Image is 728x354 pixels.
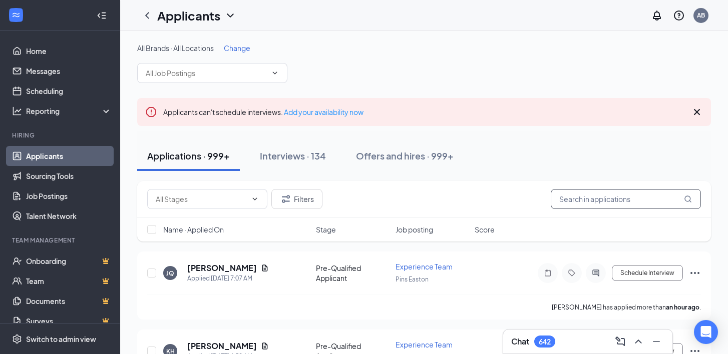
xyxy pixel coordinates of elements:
p: [PERSON_NAME] has applied more than . [552,303,701,311]
input: Search in applications [551,189,701,209]
a: SurveysCrown [26,311,112,331]
svg: Ellipses [689,267,701,279]
span: Score [475,224,495,234]
a: Job Postings [26,186,112,206]
svg: ChevronDown [251,195,259,203]
span: Experience Team [396,340,453,349]
div: JQ [166,269,174,277]
svg: Minimize [650,335,662,347]
svg: Cross [691,106,703,118]
svg: Notifications [651,9,663,21]
button: Schedule Interview [612,265,683,281]
svg: Settings [12,334,22,344]
div: Team Management [12,236,110,244]
svg: Error [145,106,157,118]
svg: Document [261,342,269,350]
div: Interviews · 134 [260,149,326,162]
div: Offers and hires · 999+ [356,149,454,162]
a: Sourcing Tools [26,166,112,186]
h5: [PERSON_NAME] [187,262,257,273]
a: OnboardingCrown [26,251,112,271]
div: Pre-Qualified Applicant [316,263,390,283]
a: Home [26,41,112,61]
span: Experience Team [396,262,453,271]
svg: ChevronUp [632,335,644,347]
span: Change [224,43,250,52]
div: Open Intercom Messenger [694,320,718,344]
div: Reporting [26,106,112,116]
button: Minimize [648,333,664,349]
svg: Filter [280,193,292,205]
svg: QuestionInfo [673,9,685,21]
div: 642 [539,337,551,346]
a: Scheduling [26,81,112,101]
button: ComposeMessage [612,333,628,349]
span: All Brands · All Locations [137,43,214,52]
svg: ComposeMessage [614,335,626,347]
svg: ChevronLeft [141,9,153,21]
svg: Analysis [12,106,22,116]
span: Applicants can't schedule interviews. [163,107,363,116]
svg: Document [261,264,269,272]
span: Pins Easton [396,275,429,283]
input: All Stages [156,193,247,204]
svg: Collapse [97,10,107,20]
h3: Chat [511,336,529,347]
svg: ChevronDown [271,69,279,77]
div: Switch to admin view [26,334,96,344]
h5: [PERSON_NAME] [187,340,257,351]
svg: ActiveChat [590,269,602,277]
svg: Tag [566,269,578,277]
a: TeamCrown [26,271,112,291]
button: ChevronUp [630,333,646,349]
h1: Applicants [157,7,220,24]
a: Talent Network [26,206,112,226]
span: Stage [316,224,336,234]
div: Hiring [12,131,110,139]
a: DocumentsCrown [26,291,112,311]
button: Filter Filters [271,189,322,209]
a: Add your availability now [284,107,363,116]
b: an hour ago [666,303,699,311]
svg: ChevronDown [224,9,236,21]
div: Applications · 999+ [147,149,230,162]
a: Applicants [26,146,112,166]
a: Messages [26,61,112,81]
span: Job posting [396,224,433,234]
svg: MagnifyingGlass [684,195,692,203]
div: AB [697,11,705,19]
div: Applied [DATE] 7:07 AM [187,273,269,283]
span: Name · Applied On [163,224,224,234]
svg: Note [542,269,554,277]
input: All Job Postings [146,67,267,78]
svg: WorkstreamLogo [11,10,21,20]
